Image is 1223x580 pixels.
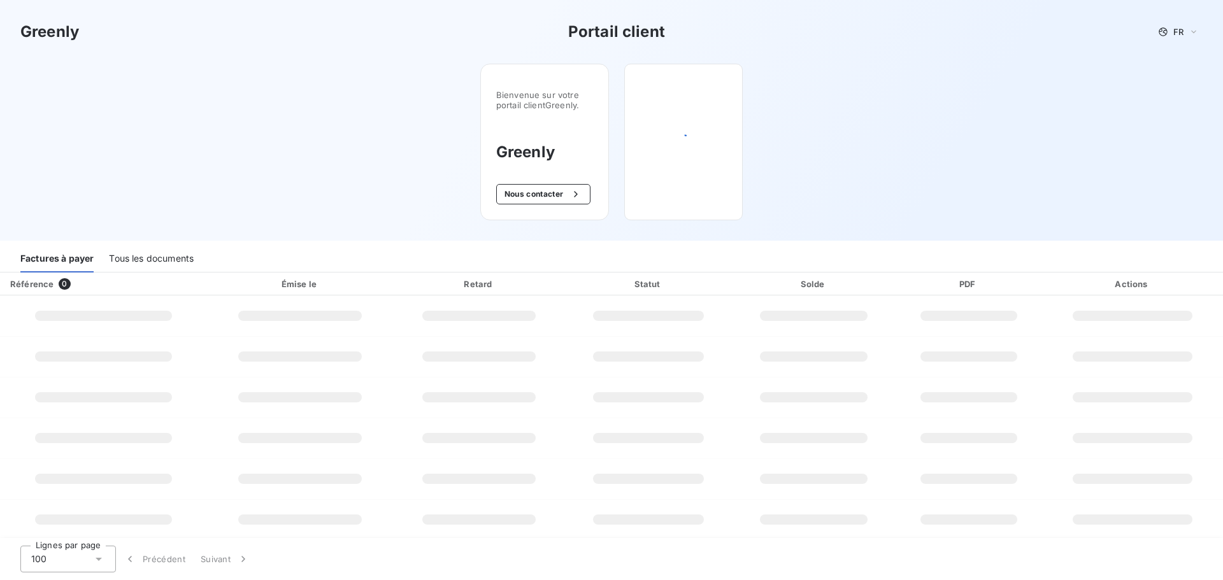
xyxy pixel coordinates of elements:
span: 0 [59,278,70,290]
div: Référence [10,279,54,289]
span: 100 [31,553,46,565]
h3: Greenly [496,141,593,164]
div: Factures à payer [20,246,94,272]
h3: Greenly [20,20,79,43]
button: Nous contacter [496,184,590,204]
span: FR [1173,27,1184,37]
div: Tous les documents [109,246,194,272]
div: Actions [1045,278,1220,290]
div: Émise le [210,278,391,290]
div: PDF [898,278,1040,290]
div: Statut [568,278,730,290]
span: Bienvenue sur votre portail client Greenly . [496,90,593,110]
button: Suivant [193,546,257,572]
div: Retard [396,278,562,290]
button: Précédent [116,546,193,572]
h3: Portail client [568,20,665,43]
div: Solde [735,278,893,290]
